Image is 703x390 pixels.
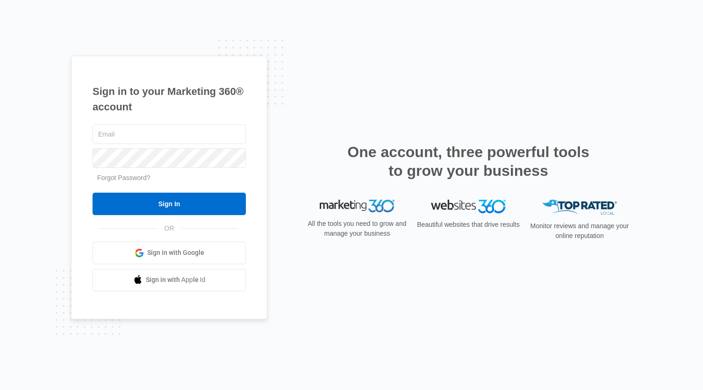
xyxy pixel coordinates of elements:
[431,200,506,213] img: Websites 360
[93,193,246,215] input: Sign In
[320,200,395,213] img: Marketing 360
[147,248,204,258] span: Sign in with Google
[146,275,206,285] span: Sign in with Apple Id
[344,143,592,180] h2: One account, three powerful tools to grow your business
[93,242,246,264] a: Sign in with Google
[158,224,181,233] span: OR
[305,219,409,238] p: All the tools you need to grow and manage your business
[93,269,246,291] a: Sign in with Apple Id
[93,124,246,144] input: Email
[93,84,246,115] h1: Sign in to your Marketing 360® account
[97,174,151,181] a: Forgot Password?
[542,200,617,215] img: Top Rated Local
[527,221,632,241] p: Monitor reviews and manage your online reputation
[416,220,521,230] p: Beautiful websites that drive results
